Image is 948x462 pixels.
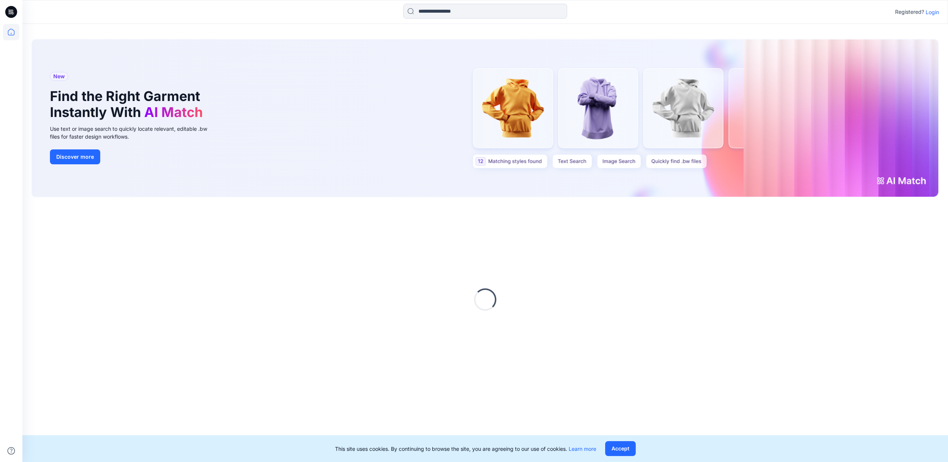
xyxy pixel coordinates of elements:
[53,72,65,81] span: New
[335,445,596,453] p: This site uses cookies. By continuing to browse the site, you are agreeing to our use of cookies.
[926,8,939,16] p: Login
[144,104,203,120] span: AI Match
[50,125,218,140] div: Use text or image search to quickly locate relevant, editable .bw files for faster design workflows.
[50,88,206,120] h1: Find the Right Garment Instantly With
[50,149,100,164] button: Discover more
[605,441,636,456] button: Accept
[569,446,596,452] a: Learn more
[895,7,924,16] p: Registered?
